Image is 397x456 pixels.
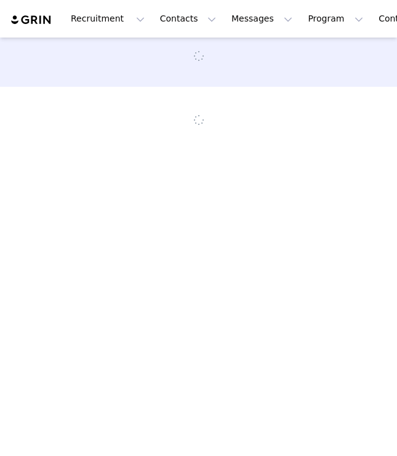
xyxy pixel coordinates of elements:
button: Contacts [153,5,223,33]
button: Program [300,5,371,33]
img: grin logo [10,14,53,26]
button: Messages [224,5,300,33]
button: Recruitment [63,5,152,33]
